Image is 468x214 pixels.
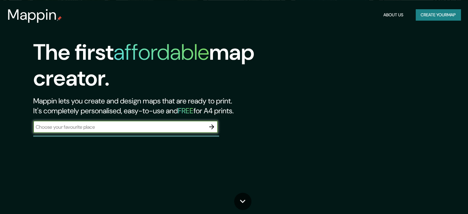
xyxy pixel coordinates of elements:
[114,38,209,67] h1: affordable
[7,6,57,23] h3: Mappin
[33,123,206,131] input: Choose your favourite place
[57,16,62,21] img: mappin-pin
[416,9,461,21] button: Create yourmap
[381,9,406,21] button: About Us
[178,106,194,115] h5: FREE
[33,39,267,96] h1: The first map creator.
[33,96,267,116] h2: Mappin lets you create and design maps that are ready to print. It's completely personalised, eas...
